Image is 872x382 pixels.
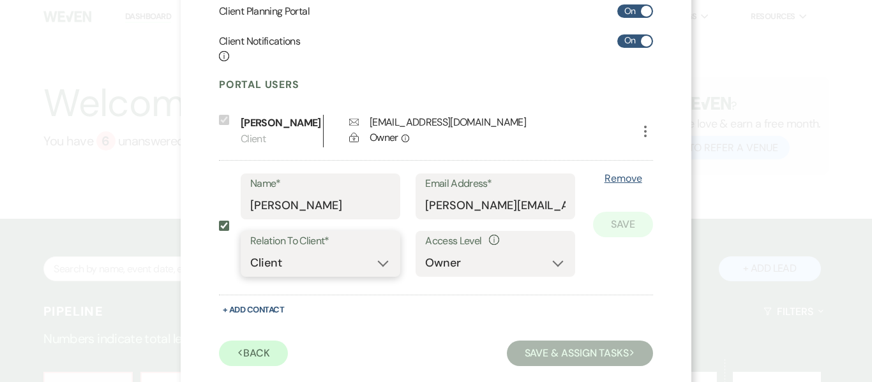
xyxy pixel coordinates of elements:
label: Name* [250,175,391,193]
label: Relation To Client* [250,232,391,251]
label: Email Address* [425,175,566,193]
button: Save [593,212,653,237]
button: Save & Assign Tasks [507,341,653,366]
button: Back [219,341,288,366]
label: Access Level [425,232,566,251]
div: Owner [370,130,657,145]
button: Remove [593,173,653,184]
p: [PERSON_NAME] [241,115,317,131]
div: [EMAIL_ADDRESS][DOMAIN_NAME] [370,115,526,130]
span: On [624,3,636,19]
h6: Client Planning Portal [219,4,310,18]
h6: Client Notifications [219,34,300,63]
h4: Portal Users [219,78,653,92]
p: Client [241,131,323,147]
button: + Add Contact [219,302,288,318]
span: On [624,33,636,48]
